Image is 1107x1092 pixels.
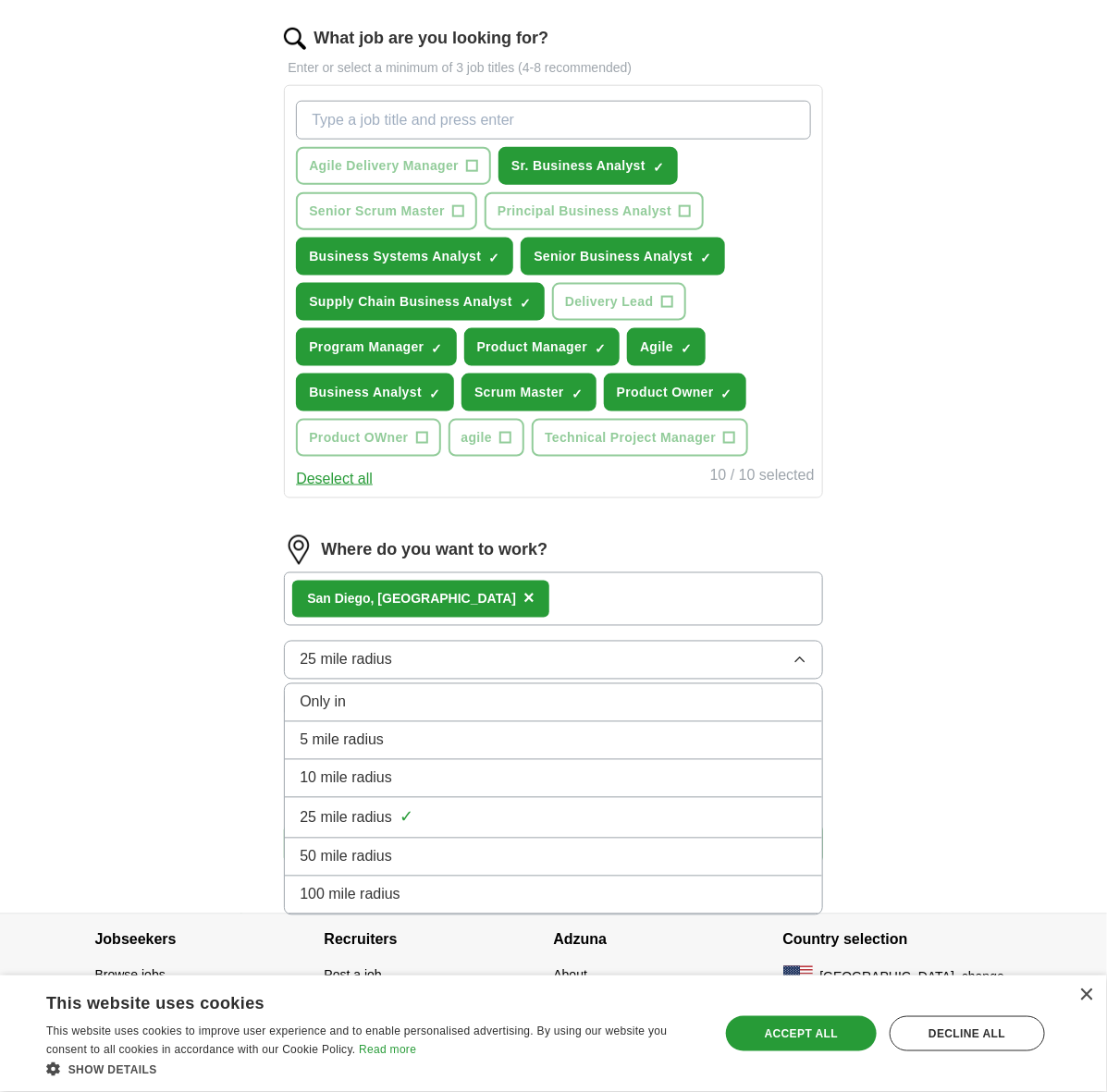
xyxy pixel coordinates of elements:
[565,292,654,312] span: Delivery Lead
[721,386,732,401] span: ✓
[307,590,516,609] div: ego, [GEOGRAPHIC_DATA]
[309,156,459,176] span: Agile Delivery Manager
[309,383,422,402] span: Business Analyst
[700,251,711,265] span: ✓
[653,160,664,175] span: ✓
[300,730,384,752] span: 5 mile radius
[300,767,392,790] span: 10 mile radius
[68,1063,157,1076] span: Show details
[284,28,306,50] img: search.png
[474,383,564,402] span: Scrum Master
[432,341,443,356] span: ✓
[309,202,445,221] span: Senior Scrum Master
[962,968,1004,988] button: change
[617,383,714,402] span: Product Owner
[710,464,815,490] div: 10 / 10 selected
[359,1043,416,1056] a: Read more, opens a new window
[820,968,955,988] span: [GEOGRAPHIC_DATA]
[532,419,748,457] button: Technical Project Manager
[46,1025,667,1056] span: This website uses cookies to improve user experience and to enable personalised advertising. By u...
[595,341,606,356] span: ✓
[488,251,499,265] span: ✓
[300,807,392,829] span: 25 mile radius
[640,337,673,357] span: Agile
[284,58,822,78] p: Enter or select a minimum of 3 job titles (4-8 recommended)
[296,419,440,457] button: Product OWner
[511,156,646,176] span: Sr. Business Analyst
[296,468,373,490] button: Deselect all
[300,884,400,906] span: 100 mile radius
[523,585,535,613] button: ×
[461,428,493,448] span: agile
[429,386,440,401] span: ✓
[534,247,693,266] span: Senior Business Analyst
[400,805,413,830] span: ✓
[314,26,548,51] label: What job are you looking for?
[572,386,583,401] span: ✓
[681,341,692,356] span: ✓
[95,968,166,983] a: Browse jobs
[309,428,408,448] span: Product OWner
[46,1060,700,1078] div: Show details
[520,296,531,311] span: ✓
[783,966,813,988] img: US flag
[307,592,348,607] strong: San Di
[464,328,621,366] button: Product Manager✓
[552,283,686,321] button: Delivery Lead
[477,337,588,357] span: Product Manager
[296,283,545,321] button: Supply Chain Business Analyst✓
[325,968,382,983] a: Post a job
[300,649,392,671] span: 25 mile radius
[485,192,704,230] button: Principal Business Analyst
[498,147,678,185] button: Sr. Business Analyst✓
[309,337,424,357] span: Program Manager
[604,374,746,411] button: Product Owner✓
[296,192,477,230] button: Senior Scrum Master
[523,588,535,608] span: ×
[296,101,810,140] input: Type a job title and press enter
[449,419,525,457] button: agile
[890,1016,1045,1051] div: Decline all
[284,535,314,565] img: location.png
[1079,988,1093,1002] div: Close
[296,147,491,185] button: Agile Delivery Manager
[783,914,1013,966] h4: Country selection
[521,238,725,276] button: Senior Business Analyst✓
[300,846,392,868] span: 50 mile radius
[321,538,547,563] label: Where do you want to work?
[296,374,454,411] button: Business Analyst✓
[627,328,706,366] button: Agile✓
[300,692,346,714] span: Only in
[296,238,513,276] button: Business Systems Analyst✓
[554,968,588,983] a: About
[309,292,512,312] span: Supply Chain Business Analyst
[46,987,654,1014] div: This website uses cookies
[309,247,481,266] span: Business Systems Analyst
[545,428,716,448] span: Technical Project Manager
[461,374,597,411] button: Scrum Master✓
[726,1016,876,1051] div: Accept all
[296,328,456,366] button: Program Manager✓
[498,202,671,221] span: Principal Business Analyst
[284,641,822,680] button: 25 mile radius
